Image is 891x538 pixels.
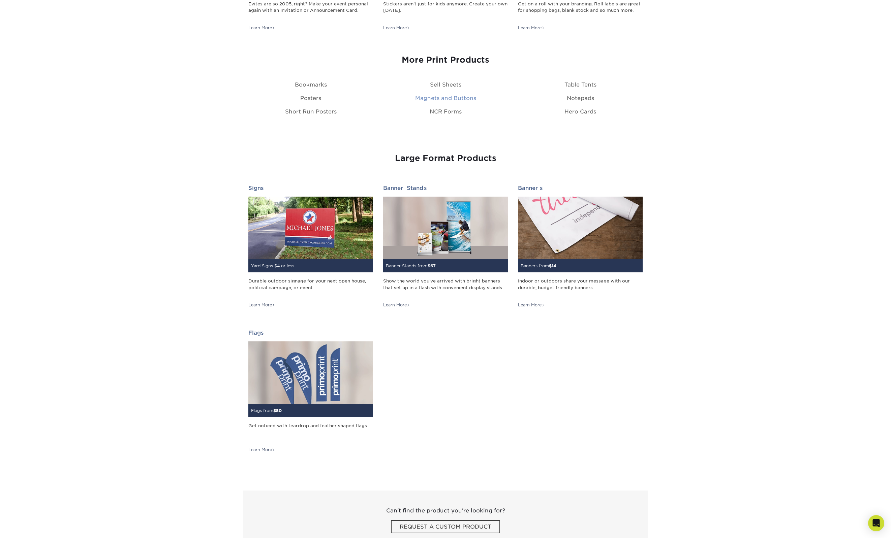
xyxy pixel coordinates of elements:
[868,515,884,531] div: Open Intercom Messenger
[383,302,410,308] div: Learn More
[430,263,436,268] span: 67
[549,263,552,268] span: $
[383,185,508,191] h2: Banner Stands
[391,520,500,533] span: REQUEST A CUSTOM PRODUCT
[521,263,556,268] small: Banners from
[248,330,373,453] a: Flags Flags from$80 Get noticed with teardrop and feather shaped flags. Learn More
[248,302,275,308] div: Learn More
[248,278,373,297] div: Durable outdoor signage for your next open house, political campaign, or event.
[552,263,556,268] span: 14
[248,447,275,453] div: Learn More
[248,341,373,404] img: Flags
[248,197,373,259] img: Signs
[248,55,643,65] h3: More Print Products
[248,1,373,20] div: Evites are so 2005, right? Make your event personal again with an Invitation or Announcement Card.
[285,108,337,115] a: Short Run Posters
[428,263,430,268] span: $
[248,25,275,31] div: Learn More
[518,25,545,31] div: Learn More
[518,1,643,20] div: Get on a roll with your branding. Roll labels are great for shopping bags, blank stock and so muc...
[273,408,276,413] span: $
[248,507,643,523] span: Can't find the product you're looking for?
[295,81,327,88] a: Bookmarks
[386,263,436,268] small: Banner Stands from
[518,278,643,297] div: Indoor or outdoors share your message with our durable, budget friendly banners.
[251,263,294,268] small: Yard Signs $4 or less
[430,108,462,115] a: NCR Forms
[248,330,373,336] h2: Flags
[430,81,461,88] a: Sell Sheets
[248,185,373,191] h2: Signs
[518,185,643,308] a: Banners Banners from$14 Indoor or outdoors share your message with our durable, budget friendly b...
[248,154,643,163] h3: Large Format Products
[564,108,596,115] a: Hero Cards
[518,197,643,259] img: Banners
[383,25,410,31] div: Learn More
[383,185,508,308] a: Banner Stands Banner Stands from$67 Show the world you've arrived with bright banners that set up...
[276,408,282,413] span: 80
[248,423,373,442] div: Get noticed with teardrop and feather shaped flags.
[383,278,508,297] div: Show the world you've arrived with bright banners that set up in a flash with convenient display ...
[383,197,508,259] img: Banner Stands
[518,302,545,308] div: Learn More
[415,95,476,101] a: Magnets and Buttons
[383,1,508,20] div: Stickers aren't just for kids anymore. Create your own [DATE].
[567,95,594,101] a: Notepads
[251,408,282,413] small: Flags from
[2,517,57,536] iframe: Google Customer Reviews
[518,185,643,191] h2: Banners
[248,185,373,308] a: Signs Yard Signs $4 or less Durable outdoor signage for your next open house, political campaign,...
[300,95,321,101] a: Posters
[564,81,596,88] a: Table Tents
